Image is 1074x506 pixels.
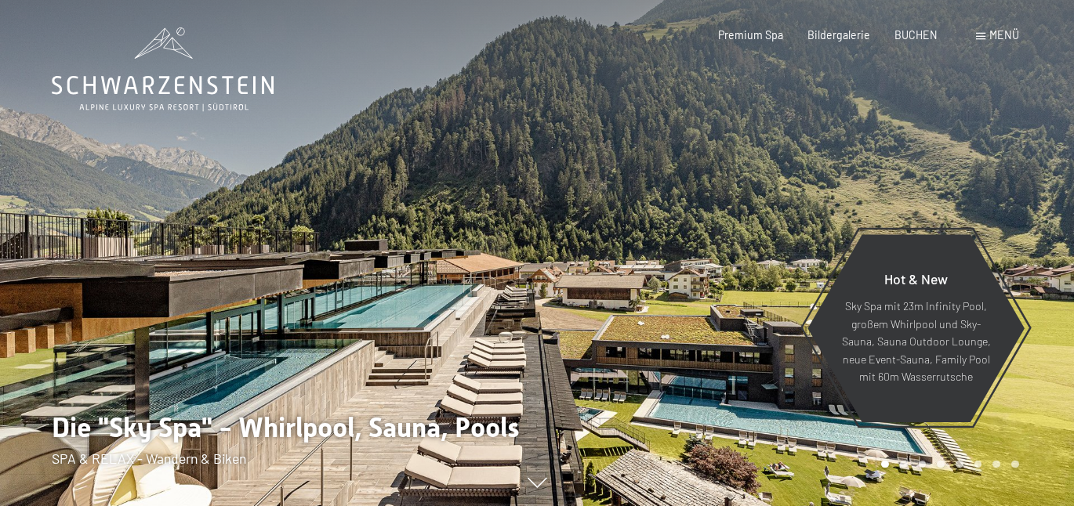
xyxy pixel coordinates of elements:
[807,28,870,42] a: Bildergalerie
[900,461,908,468] div: Carousel Page 2
[884,270,948,287] span: Hot & New
[894,28,938,42] a: BUCHEN
[1011,461,1019,468] div: Carousel Page 8
[956,461,963,468] div: Carousel Page 5
[992,461,1000,468] div: Carousel Page 7
[881,461,889,468] div: Carousel Page 1 (Current Slide)
[718,28,783,42] a: Premium Spa
[807,233,1025,423] a: Hot & New Sky Spa mit 23m Infinity Pool, großem Whirlpool und Sky-Sauna, Sauna Outdoor Lounge, ne...
[841,298,991,386] p: Sky Spa mit 23m Infinity Pool, großem Whirlpool und Sky-Sauna, Sauna Outdoor Lounge, neue Event-S...
[974,461,982,468] div: Carousel Page 6
[937,461,945,468] div: Carousel Page 4
[989,28,1019,42] span: Menü
[919,461,927,468] div: Carousel Page 3
[876,461,1018,468] div: Carousel Pagination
